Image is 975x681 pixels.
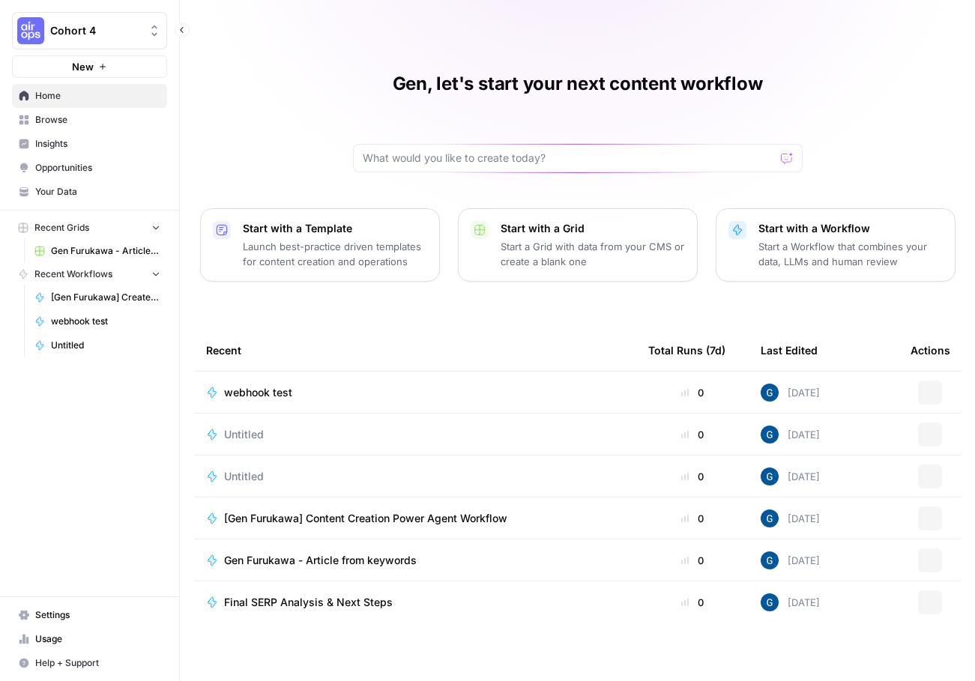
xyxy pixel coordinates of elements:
a: webhook test [28,309,167,333]
a: [Gen Furukawa] Content Creation Power Agent Workflow [206,511,624,526]
div: Total Runs (7d) [648,330,725,371]
a: Final SERP Analysis & Next Steps [206,595,624,610]
div: 0 [648,469,737,484]
p: Start a Grid with data from your CMS or create a blank one [501,239,685,269]
p: Start with a Workflow [758,221,943,236]
img: qd2a6s3w5hfdcqb82ik0wk3no9aw [761,593,779,611]
span: Untitled [224,469,264,484]
h1: Gen, let's start your next content workflow [393,72,763,96]
button: Start with a GridStart a Grid with data from your CMS or create a blank one [458,208,698,282]
img: qd2a6s3w5hfdcqb82ik0wk3no9aw [761,384,779,402]
div: Actions [911,330,950,371]
a: [Gen Furukawa] Create LLM Outline [28,285,167,309]
button: Recent Grids [12,217,167,239]
div: 0 [648,595,737,610]
img: qd2a6s3w5hfdcqb82ik0wk3no9aw [761,509,779,527]
a: Browse [12,108,167,132]
div: Last Edited [761,330,818,371]
a: Opportunities [12,156,167,180]
span: Browse [35,113,160,127]
p: Start with a Grid [501,221,685,236]
button: Start with a WorkflowStart a Workflow that combines your data, LLMs and human review [716,208,956,282]
a: Usage [12,627,167,651]
span: [Gen Furukawa] Content Creation Power Agent Workflow [224,511,507,526]
a: Untitled [206,427,624,442]
span: [Gen Furukawa] Create LLM Outline [51,291,160,304]
p: Start with a Template [243,221,427,236]
div: 0 [648,511,737,526]
span: webhook test [51,315,160,328]
a: Settings [12,603,167,627]
button: Help + Support [12,651,167,675]
span: Recent Workflows [34,267,112,281]
a: Gen Furukawa - Article from keywords [206,553,624,568]
a: Untitled [28,333,167,357]
span: Final SERP Analysis & Next Steps [224,595,393,610]
img: qd2a6s3w5hfdcqb82ik0wk3no9aw [761,467,779,485]
a: Insights [12,132,167,156]
span: Home [35,89,160,103]
a: Home [12,84,167,108]
img: Cohort 4 Logo [17,17,44,44]
div: 0 [648,553,737,568]
button: New [12,55,167,78]
span: Recent Grids [34,221,89,234]
span: Untitled [51,339,160,352]
p: Start a Workflow that combines your data, LLMs and human review [758,239,943,269]
a: Gen Furukawa - Article from keywords Grid [28,239,167,263]
span: Your Data [35,185,160,199]
span: Untitled [224,427,264,442]
a: webhook test [206,385,624,400]
button: Recent Workflows [12,263,167,285]
span: New [72,59,94,74]
p: Launch best-practice driven templates for content creation and operations [243,239,427,269]
div: [DATE] [761,593,820,611]
span: webhook test [224,385,292,400]
span: Help + Support [35,656,160,670]
img: qd2a6s3w5hfdcqb82ik0wk3no9aw [761,551,779,569]
button: Workspace: Cohort 4 [12,12,167,49]
span: Gen Furukawa - Article from keywords [224,553,417,568]
span: Usage [35,632,160,646]
span: Settings [35,608,160,622]
div: 0 [648,427,737,442]
div: 0 [648,385,737,400]
span: Opportunities [35,161,160,175]
a: Untitled [206,469,624,484]
div: [DATE] [761,384,820,402]
span: Cohort 4 [50,23,141,38]
div: Recent [206,330,624,371]
div: [DATE] [761,467,820,485]
div: [DATE] [761,426,820,444]
button: Start with a TemplateLaunch best-practice driven templates for content creation and operations [200,208,440,282]
span: Insights [35,137,160,151]
span: Gen Furukawa - Article from keywords Grid [51,244,160,258]
a: Your Data [12,180,167,204]
div: [DATE] [761,551,820,569]
div: [DATE] [761,509,820,527]
img: qd2a6s3w5hfdcqb82ik0wk3no9aw [761,426,779,444]
input: What would you like to create today? [363,151,775,166]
